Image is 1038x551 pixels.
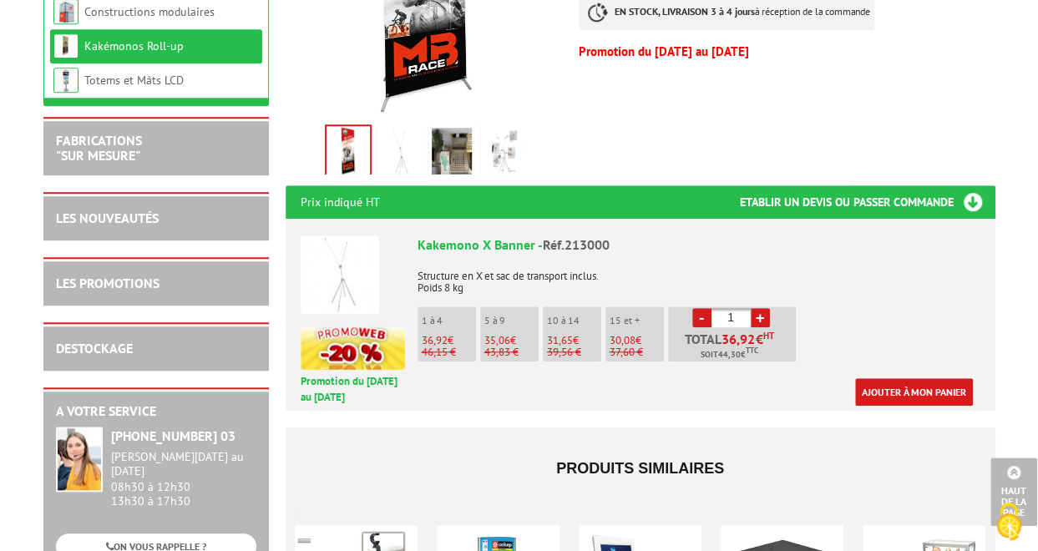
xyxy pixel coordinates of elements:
[484,333,510,347] span: 35,06
[610,333,635,347] span: 30,08
[610,335,664,346] p: €
[980,494,1038,551] button: Cookies (fenêtre modale)
[301,326,405,370] img: promotion
[547,315,601,326] p: 10 à 14
[301,374,405,405] p: Promotion du [DATE] au [DATE]
[301,185,380,219] p: Prix indiqué HT
[327,126,370,178] img: practical_x_banner_1.jpg
[301,235,379,314] img: Kakemono X Banner
[422,333,448,347] span: 36,92
[56,132,142,164] a: FABRICATIONS"Sur Mesure"
[53,33,78,58] img: Kakémonos Roll-up
[701,348,758,361] span: Soit €
[484,335,539,346] p: €
[111,427,235,444] strong: [PHONE_NUMBER] 03
[422,335,476,346] p: €
[746,346,758,355] sup: TTC
[543,236,610,253] span: Réf.213000
[484,128,524,179] img: practical_x_banner_6.jpg
[610,346,664,358] p: 37,60 €
[547,335,601,346] p: €
[53,68,78,93] img: Totems et Mâts LCD
[111,450,256,508] div: 08h30 à 12h30 13h30 à 17h30
[722,332,756,346] span: 36,92
[56,404,256,419] h2: A votre service
[855,378,973,406] a: Ajouter à mon panier
[615,5,755,18] strong: EN STOCK, LIVRAISON 3 à 4 jours
[84,38,184,53] a: Kakémonos Roll-up
[556,460,724,477] span: Produits similaires
[547,333,573,347] span: 31,65
[56,210,159,226] a: LES NOUVEAUTÉS
[579,47,995,57] p: Promotion du [DATE] au [DATE]
[84,4,215,19] a: Constructions modulaires
[422,315,476,326] p: 1 à 4
[692,308,711,327] a: -
[751,308,770,327] a: +
[718,348,741,361] span: 44,30
[756,332,763,346] span: €
[422,346,476,358] p: 46,15 €
[988,501,1030,543] img: Cookies (fenêtre modale)
[547,346,601,358] p: 39,56 €
[763,330,774,341] sup: HT
[56,275,159,291] a: LES PROMOTIONS
[484,315,539,326] p: 5 à 9
[432,128,472,179] img: practical_x_banner_3.jpg
[56,427,103,492] img: widget-service.jpg
[740,185,995,219] h3: Etablir un devis ou passer commande
[56,340,133,356] a: DESTOCKAGE
[672,332,796,361] p: Total
[84,73,184,88] a: Totems et Mâts LCD
[610,315,664,326] p: 15 et +
[380,128,420,179] img: practical_x_banner_2.jpg
[418,235,980,255] div: Kakemono X Banner -
[111,450,256,478] div: [PERSON_NAME][DATE] au [DATE]
[484,346,539,358] p: 43,83 €
[418,259,980,294] p: Structure en X et sac de transport inclus. Poids 8 kg
[990,457,1037,526] a: Haut de la page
